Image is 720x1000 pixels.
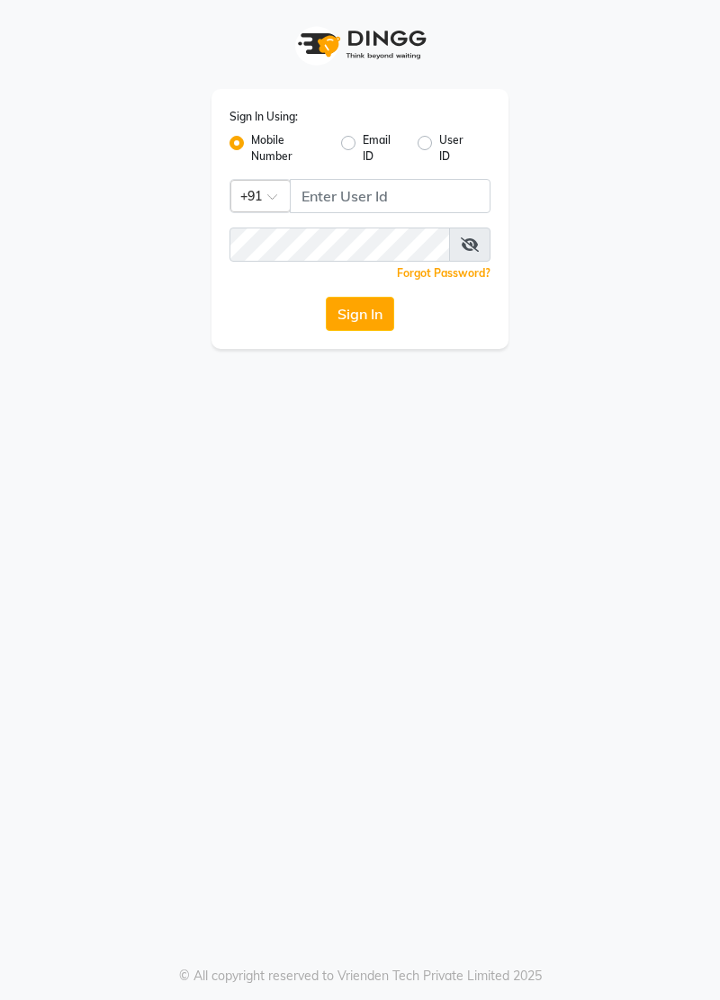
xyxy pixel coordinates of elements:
img: logo1.svg [288,18,432,71]
input: Username [290,179,490,213]
label: Mobile Number [251,132,327,165]
label: User ID [439,132,476,165]
button: Sign In [326,297,394,331]
a: Forgot Password? [397,266,490,280]
input: Username [229,228,450,262]
label: Sign In Using: [229,109,298,125]
label: Email ID [363,132,403,165]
